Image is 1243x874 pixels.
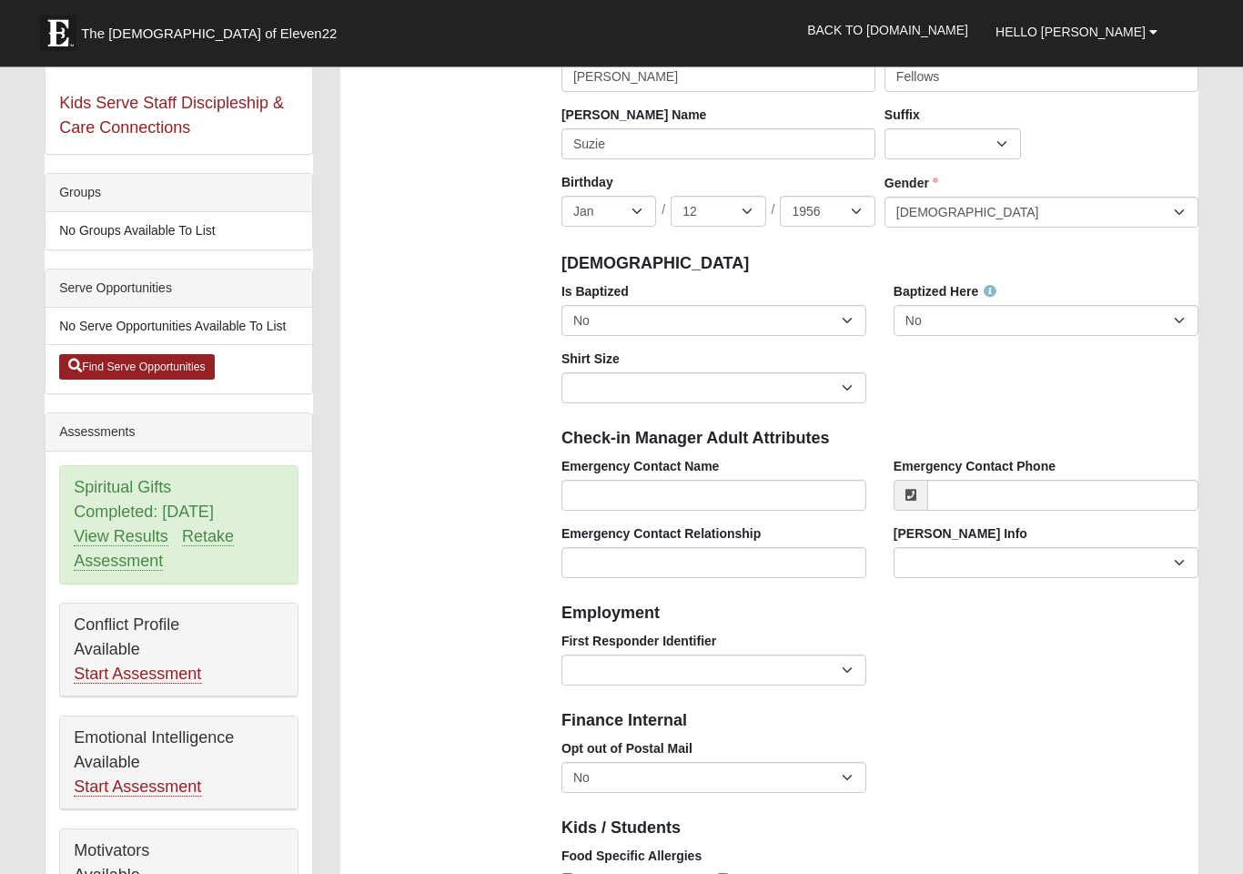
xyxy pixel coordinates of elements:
label: First Responder Identifier [561,633,716,651]
label: Emergency Contact Relationship [561,525,761,544]
div: Spiritual Gifts Completed: [DATE] [60,467,297,584]
a: The [DEMOGRAPHIC_DATA] of Eleven22 [31,6,395,52]
div: Conflict Profile Available [60,605,297,697]
div: Groups [45,175,311,213]
span: Hello [PERSON_NAME] [995,25,1146,39]
h4: [DEMOGRAPHIC_DATA] [561,255,1198,275]
a: Start Assessment [74,778,201,798]
label: Baptized Here [894,283,996,301]
span: / [662,201,665,221]
a: Find Serve Opportunities [59,355,215,381]
label: Gender [884,175,938,193]
label: Opt out of Postal Mail [561,740,692,758]
label: [PERSON_NAME] Info [894,525,1027,544]
label: Is Baptized [561,283,629,301]
img: Eleven22 logo [40,15,76,52]
h4: Finance Internal [561,712,1198,732]
div: Assessments [45,414,311,452]
label: Emergency Contact Name [561,458,720,476]
span: / [772,201,775,221]
label: Food Specific Allergies [561,848,702,866]
span: The [DEMOGRAPHIC_DATA] of Eleven22 [81,25,337,43]
h4: Kids / Students [561,819,1198,839]
div: Emotional Intelligence Available [60,717,297,810]
label: Birthday [561,174,613,192]
a: Back to [DOMAIN_NAME] [793,7,982,53]
a: View Results [74,528,168,547]
li: No Serve Opportunities Available To List [45,309,311,346]
label: Suffix [884,107,920,125]
label: [PERSON_NAME] Name [561,107,706,125]
label: Shirt Size [561,351,620,369]
div: Serve Opportunities [45,270,311,309]
h4: Check-in Manager Adult Attributes [561,430,1198,450]
a: Start Assessment [74,666,201,685]
a: Kids Serve Staff Discipleship & Care Connections [59,95,284,137]
li: No Groups Available To List [45,213,311,250]
h4: Employment [561,605,1198,625]
label: Emergency Contact Phone [894,458,1056,476]
a: Hello [PERSON_NAME] [982,9,1171,55]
